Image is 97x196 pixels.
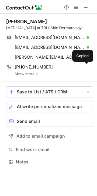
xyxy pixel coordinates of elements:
button: save-profile-one-click [6,86,93,97]
img: ContactOut v5.3.10 [6,4,43,11]
span: Send email [17,119,40,124]
span: Find work email [16,147,91,152]
span: [PHONE_NUMBER] [15,64,53,70]
span: [EMAIL_ADDRESS][DOMAIN_NAME] [15,45,84,50]
span: [PERSON_NAME][EMAIL_ADDRESS][PERSON_NAME][DOMAIN_NAME] [15,54,84,60]
span: Add to email campaign [16,134,65,139]
button: Send email [6,116,93,127]
button: AI write personalized message [6,101,93,112]
img: - [35,72,39,76]
div: [MEDICAL_DATA] at TRU-Skin Dermatology [6,25,93,31]
button: Notes [6,158,93,166]
a: Show more [15,72,93,76]
button: Add to email campaign [6,131,93,142]
span: [EMAIL_ADDRESS][DOMAIN_NAME] [15,35,84,40]
span: Notes [16,159,91,165]
button: Find work email [6,145,93,154]
div: Save to List / ATS / CRM [17,89,83,94]
span: AI write personalized message [17,104,82,109]
div: [PERSON_NAME] [6,18,47,25]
